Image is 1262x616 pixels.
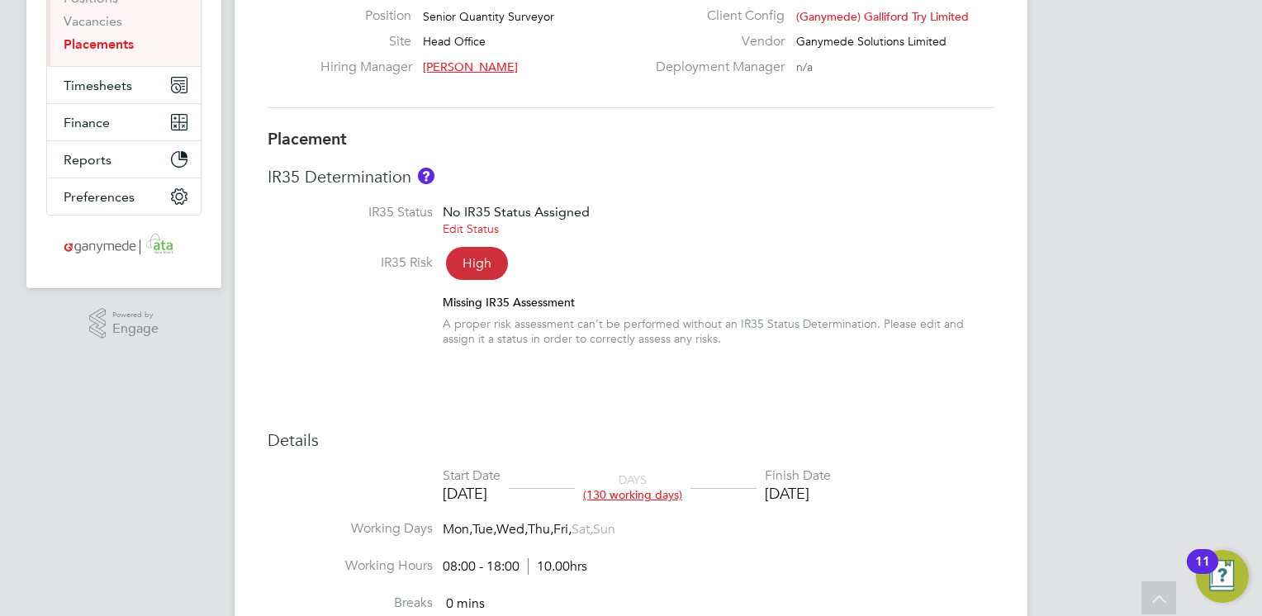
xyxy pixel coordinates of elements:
[1196,550,1249,603] button: Open Resource Center, 11 new notifications
[443,204,590,220] span: No IR35 Status Assigned
[423,34,486,49] span: Head Office
[268,557,433,575] label: Working Hours
[268,166,994,187] h3: IR35 Determination
[496,521,528,538] span: Wed,
[47,178,201,215] button: Preferences
[423,59,518,74] span: [PERSON_NAME]
[443,295,994,310] div: Missing IR35 Assessment
[593,521,615,538] span: Sun
[59,232,189,258] img: ganymedesolutions-logo-retina.png
[89,308,159,339] a: Powered byEngage
[646,7,785,25] label: Client Config
[320,7,411,25] label: Position
[268,204,433,221] label: IR35 Status
[583,487,682,502] span: (130 working days)
[112,322,159,336] span: Engage
[443,484,501,503] div: [DATE]
[268,595,433,612] label: Breaks
[1195,562,1210,583] div: 11
[112,308,159,322] span: Powered by
[64,13,122,29] a: Vacancies
[646,33,785,50] label: Vendor
[64,78,132,93] span: Timesheets
[796,9,969,24] span: (Ganymede) Galliford Try Limited
[46,232,202,258] a: Go to home page
[320,59,411,76] label: Hiring Manager
[64,115,110,130] span: Finance
[443,521,472,538] span: Mon,
[572,521,593,538] span: Sat,
[268,129,347,149] b: Placement
[796,59,813,74] span: n/a
[446,247,508,280] span: High
[47,67,201,103] button: Timesheets
[268,254,433,272] label: IR35 Risk
[765,484,831,503] div: [DATE]
[64,189,135,205] span: Preferences
[646,59,785,76] label: Deployment Manager
[472,521,496,538] span: Tue,
[553,521,572,538] span: Fri,
[765,467,831,485] div: Finish Date
[443,221,499,236] a: Edit Status
[320,33,411,50] label: Site
[268,429,994,451] h3: Details
[528,558,587,575] span: 10.00hrs
[575,472,690,502] div: DAYS
[528,521,553,538] span: Thu,
[423,9,554,24] span: Senior Quantity Surveyor
[796,34,947,49] span: Ganymede Solutions Limited
[418,168,434,184] button: About IR35
[47,104,201,140] button: Finance
[443,467,501,485] div: Start Date
[64,36,134,52] a: Placements
[64,152,111,168] span: Reports
[47,141,201,178] button: Reports
[443,558,587,576] div: 08:00 - 18:00
[443,316,994,346] div: A proper risk assessment can’t be performed without an IR35 Status Determination. Please edit and...
[268,520,433,538] label: Working Days
[446,595,485,612] span: 0 mins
